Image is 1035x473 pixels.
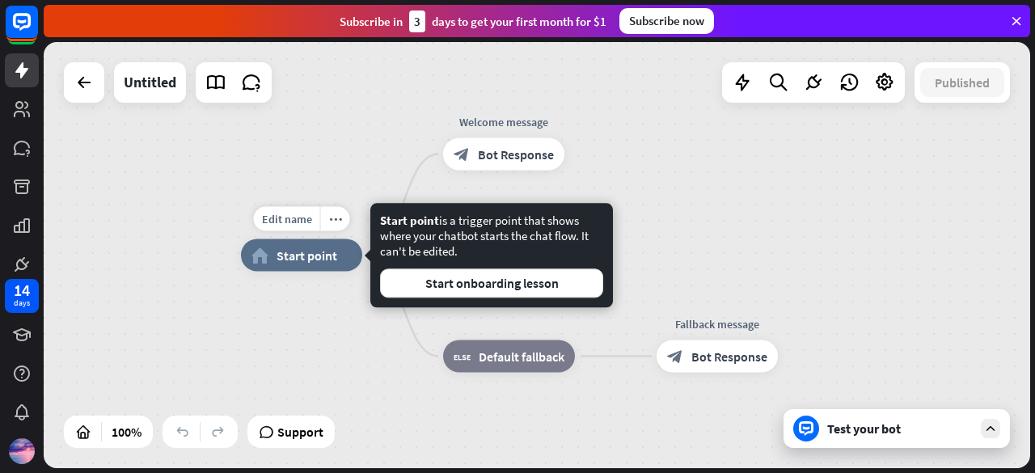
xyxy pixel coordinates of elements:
span: Start point [277,247,337,264]
span: Support [277,419,323,445]
span: Default fallback [479,348,564,365]
div: Subscribe now [619,8,714,34]
i: block_bot_response [454,146,470,163]
a: 14 days [5,279,39,313]
div: is a trigger point that shows where your chatbot starts the chat flow. It can't be edited. [380,213,603,298]
i: block_fallback [454,348,471,365]
div: Test your bot [827,420,973,437]
span: Edit name [262,212,312,226]
button: Published [920,68,1004,97]
div: 100% [107,419,146,445]
div: days [14,298,30,309]
div: 3 [409,11,425,32]
button: Open LiveChat chat widget [13,6,61,55]
button: Start onboarding lesson [380,268,603,298]
span: Start point [380,213,439,228]
div: Subscribe in days to get your first month for $1 [340,11,606,32]
div: Welcome message [431,114,577,130]
div: 14 [14,283,30,298]
div: Fallback message [644,316,790,332]
i: block_bot_response [667,348,683,365]
i: more_horiz [329,213,342,225]
i: home_2 [251,247,268,264]
span: Bot Response [691,348,767,365]
div: Untitled [124,62,176,103]
span: Bot Response [478,146,554,163]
